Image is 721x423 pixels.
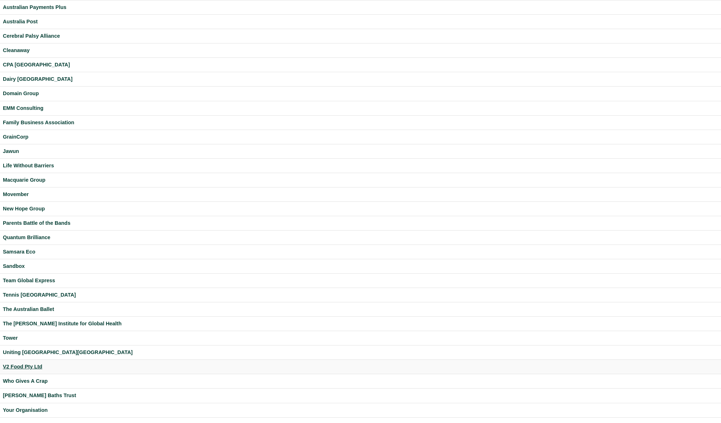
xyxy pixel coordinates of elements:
[3,391,718,400] a: [PERSON_NAME] Baths Trust
[3,133,718,141] a: GrainCorp
[3,248,718,256] a: Samsara Eco
[3,46,718,55] a: Cleanaway
[3,18,718,26] a: Australia Post
[3,162,718,170] a: Life Without Barriers
[3,334,718,342] a: Tower
[3,75,718,83] a: Dairy [GEOGRAPHIC_DATA]
[3,219,718,227] a: Parents Battle of the Bands
[3,61,718,69] a: CPA [GEOGRAPHIC_DATA]
[3,190,718,199] a: Movember
[3,291,718,299] a: Tennis [GEOGRAPHIC_DATA]
[3,320,718,328] a: The [PERSON_NAME] Institute for Global Health
[3,147,718,155] a: Jawun
[3,89,718,98] a: Domain Group
[3,377,718,385] a: Who Gives A Crap
[3,233,718,242] a: Quantum Brilliance
[3,262,718,270] a: Sandbox
[3,3,718,11] a: Australian Payments Plus
[3,32,718,40] a: Cerebral Palsy Alliance
[3,305,718,313] a: The Australian Ballet
[3,363,718,371] a: V2 Food Pty Ltd
[3,118,718,127] a: Family Business Association
[3,348,718,357] a: Uniting [GEOGRAPHIC_DATA][GEOGRAPHIC_DATA]
[3,176,718,184] a: Macquarie Group
[3,276,718,285] a: Team Global Express
[3,104,718,112] a: EMM Consulting
[3,205,718,213] a: New Hope Group
[3,406,718,414] a: Your Organisation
